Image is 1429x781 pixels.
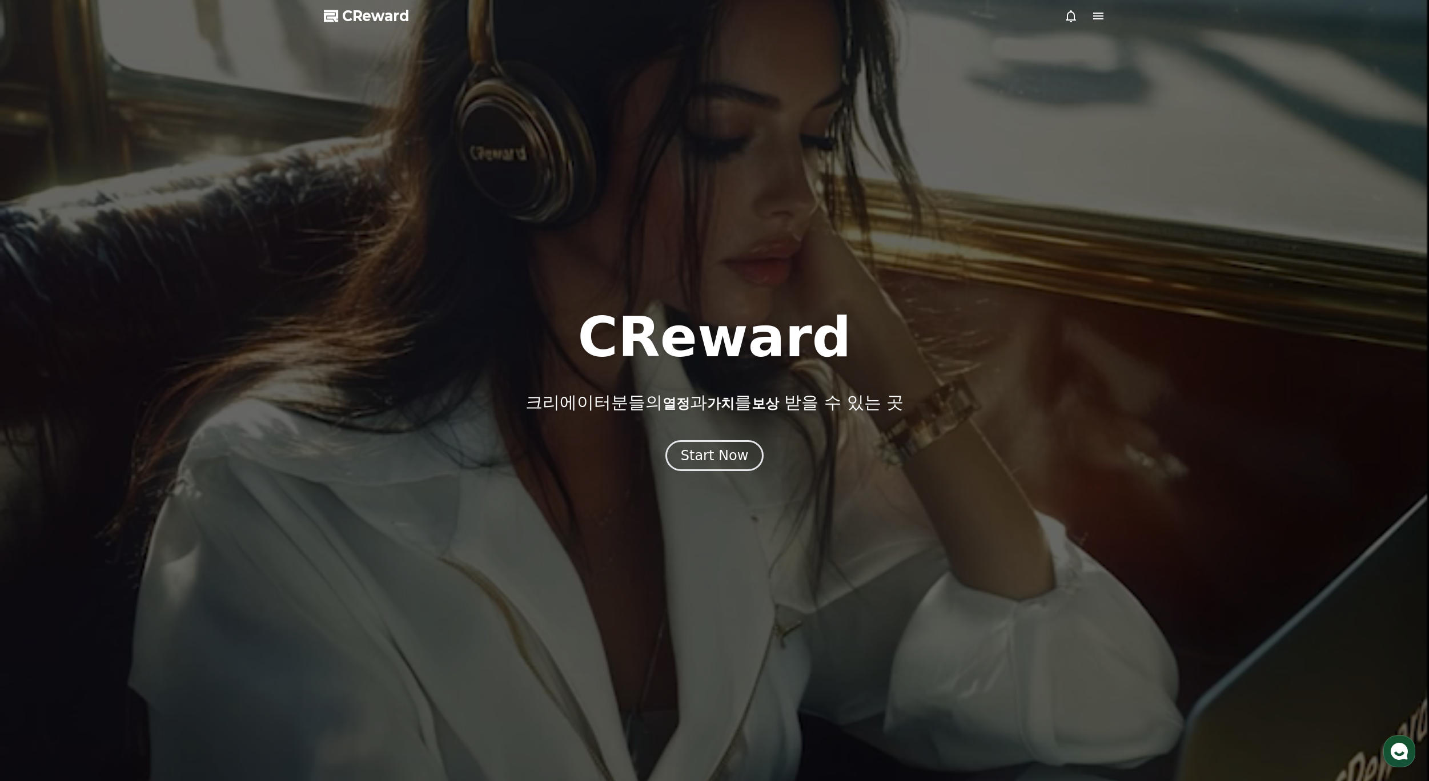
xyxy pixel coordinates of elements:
h1: CReward [577,310,851,365]
a: Start Now [665,452,764,462]
span: 가치 [707,396,734,412]
span: 보상 [752,396,779,412]
span: 열정 [663,396,690,412]
button: Start Now [665,440,764,471]
div: Start Now [681,446,749,465]
p: 크리에이터분들의 과 를 받을 수 있는 곳 [525,392,904,413]
span: CReward [342,7,410,25]
a: CReward [324,7,410,25]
